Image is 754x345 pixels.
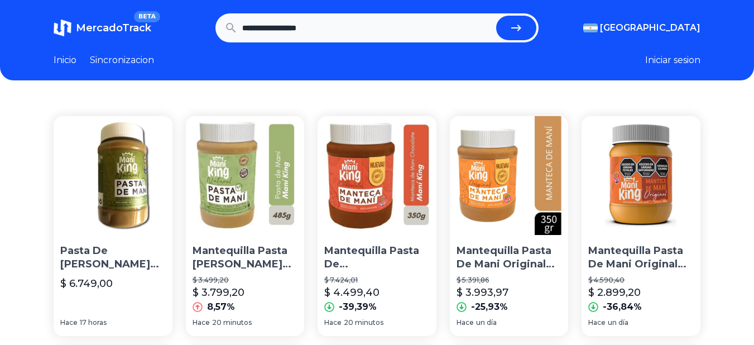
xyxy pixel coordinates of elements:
[193,318,210,327] span: Hace
[450,116,569,336] a: Mantequilla Pasta De Mani Original Mani King 350g Sin TaccMantequilla Pasta De Mani Original [PER...
[193,276,298,285] p: $ 3.499,20
[344,318,383,327] span: 20 minutos
[212,318,252,327] span: 20 minutos
[186,116,305,336] a: Mantequilla Pasta Mani King Natural 485g Sin Azucar Sin TaccMantequilla Pasta [PERSON_NAME] Natur...
[645,54,700,67] button: Iniciar sesion
[588,244,694,272] p: Mantequilla Pasta De Mani Original [PERSON_NAME] 350g Sin Tacc
[339,300,377,314] p: -39,39%
[600,21,700,35] span: [GEOGRAPHIC_DATA]
[324,318,342,327] span: Hace
[134,11,160,22] span: BETA
[450,116,569,235] img: Mantequilla Pasta De Mani Original Mani King 350g Sin Tacc
[186,116,305,235] img: Mantequilla Pasta Mani King Natural 485g Sin Azucar Sin Tacc
[60,276,113,291] p: $ 6.749,00
[54,19,151,37] a: MercadoTrackBETA
[324,244,430,272] p: Mantequilla Pasta De [PERSON_NAME] Con Chocolate 350g Sin Tacc
[193,244,298,272] p: Mantequilla Pasta [PERSON_NAME] Natural 485g Sin Azucar Sin Tacc
[583,21,700,35] button: [GEOGRAPHIC_DATA]
[207,300,235,314] p: 8,57%
[457,276,562,285] p: $ 5.391,86
[318,116,436,336] a: Mantequilla Pasta De Mani King Con Chocolate 350g Sin TaccMantequilla Pasta De [PERSON_NAME] Con ...
[60,318,78,327] span: Hace
[80,318,107,327] span: 17 horas
[193,285,244,300] p: $ 3.799,20
[54,116,172,336] a: Pasta De Mani King Natural Sin TaccPasta De [PERSON_NAME] Natural Sin Tacc$ 6.749,00Hace17 horas
[457,244,562,272] p: Mantequilla Pasta De Mani Original [PERSON_NAME] 350g Sin Tacc
[608,318,628,327] span: un día
[476,318,497,327] span: un día
[583,23,598,32] img: Argentina
[582,116,700,235] img: Mantequilla Pasta De Mani Original Mani King 350g Sin Tacc
[588,318,606,327] span: Hace
[76,22,151,34] span: MercadoTrack
[60,244,166,272] p: Pasta De [PERSON_NAME] Natural Sin Tacc
[324,285,380,300] p: $ 4.499,40
[603,300,642,314] p: -36,84%
[588,285,641,300] p: $ 2.899,20
[471,300,508,314] p: -25,93%
[318,116,436,235] img: Mantequilla Pasta De Mani King Con Chocolate 350g Sin Tacc
[90,54,154,67] a: Sincronizacion
[588,276,694,285] p: $ 4.590,40
[54,19,71,37] img: MercadoTrack
[457,285,508,300] p: $ 3.993,97
[54,116,172,235] img: Pasta De Mani King Natural Sin Tacc
[582,116,700,336] a: Mantequilla Pasta De Mani Original Mani King 350g Sin TaccMantequilla Pasta De Mani Original [PER...
[457,318,474,327] span: Hace
[324,276,430,285] p: $ 7.424,01
[54,54,76,67] a: Inicio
